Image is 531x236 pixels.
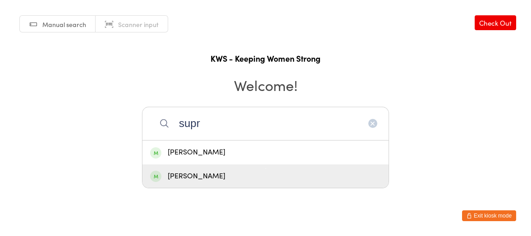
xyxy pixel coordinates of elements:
[118,20,159,29] span: Scanner input
[9,53,522,64] h1: KWS - Keeping Women Strong
[42,20,86,29] span: Manual search
[142,107,389,140] input: Search
[9,75,522,95] h2: Welcome!
[462,210,516,221] button: Exit kiosk mode
[475,15,516,30] a: Check Out
[150,170,381,182] div: [PERSON_NAME]
[150,146,381,159] div: [PERSON_NAME]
